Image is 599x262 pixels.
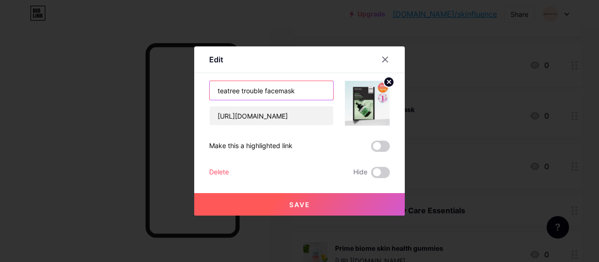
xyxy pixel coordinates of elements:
[209,141,292,152] div: Make this a highlighted link
[345,81,390,126] img: link_thumbnail
[194,193,405,216] button: Save
[353,167,367,178] span: Hide
[289,201,310,209] span: Save
[209,54,223,65] div: Edit
[209,167,229,178] div: Delete
[210,106,333,125] input: URL
[210,81,333,100] input: Title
